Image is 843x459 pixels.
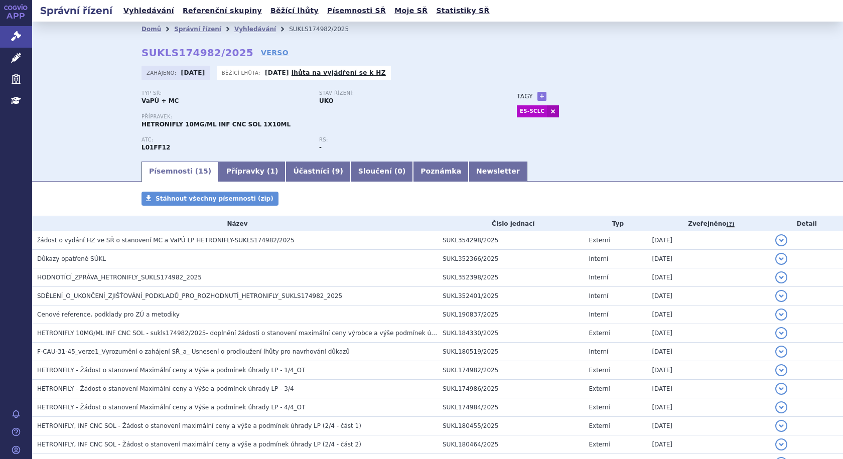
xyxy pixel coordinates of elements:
[142,90,309,96] p: Typ SŘ:
[198,167,208,175] span: 15
[589,274,608,281] span: Interní
[438,398,584,417] td: SUKL174984/2025
[647,268,770,287] td: [DATE]
[174,26,221,33] a: Správní řízení
[37,404,305,411] span: HETRONFILY - Žádost o stanovení Maximální ceny a Výše a podmínek úhrady LP - 4/4_OT
[589,441,610,448] span: Externí
[37,292,342,299] span: SDĚLENÍ_O_UKONČENÍ_ZJIŠŤOVÁNÍ_PODKLADŮ_PRO_ROZHODNUTÍ_HETRONIFLY_SUKLS174982_2025
[181,69,205,76] strong: [DATE]
[438,231,584,250] td: SUKL354298/2025
[180,4,265,18] a: Referenční skupiny
[37,348,350,355] span: F-CAU-31-45_verze1_Vyrozumění o zahájení SŘ_a_ Usnesení o prodloužení lhůty pro navrhování důkazů
[270,167,275,175] span: 1
[775,401,787,413] button: detail
[324,4,389,18] a: Písemnosti SŘ
[438,250,584,268] td: SUKL352366/2025
[775,346,787,358] button: detail
[265,69,386,77] p: -
[37,274,202,281] span: HODNOTÍCÍ_ZPRÁVA_HETRONIFLY_SUKLS174982_2025
[647,287,770,305] td: [DATE]
[584,216,647,231] th: Typ
[775,290,787,302] button: detail
[438,268,584,287] td: SUKL352398/2025
[37,330,449,337] span: HETRONIFLY 10MG/ML INF CNC SOL - sukls174982/2025- doplnění žádosti o stanovení maximální ceny vý...
[32,4,120,18] h2: Správní řízení
[319,97,334,104] strong: UKO
[37,385,294,392] span: HETRONFILY - Žádost o stanovení Maximální ceny a Výše a podmínek úhrady LP - 3/4
[647,231,770,250] td: [DATE]
[335,167,340,175] span: 9
[391,4,431,18] a: Moje SŘ
[469,162,527,182] a: Newsletter
[37,237,295,244] span: žádost o vydání HZ ve SŘ o stanovení MC a VaPÚ LP HETRONIFLY-SUKLS174982/2025
[142,162,219,182] a: Písemnosti (15)
[775,364,787,376] button: detail
[647,398,770,417] td: [DATE]
[319,137,487,143] p: RS:
[351,162,413,182] a: Sloučení (0)
[438,380,584,398] td: SUKL174986/2025
[775,253,787,265] button: detail
[647,216,770,231] th: Zveřejněno
[647,305,770,324] td: [DATE]
[286,162,350,182] a: Účastníci (9)
[589,255,608,262] span: Interní
[589,311,608,318] span: Interní
[438,324,584,343] td: SUKL184330/2025
[647,324,770,343] td: [DATE]
[775,420,787,432] button: detail
[775,327,787,339] button: detail
[156,195,273,202] span: Stáhnout všechny písemnosti (zip)
[775,309,787,321] button: detail
[267,4,322,18] a: Běžící lhůty
[397,167,402,175] span: 0
[589,348,608,355] span: Interní
[319,144,322,151] strong: -
[292,69,386,76] a: lhůta na vyjádření se k HZ
[517,105,547,117] a: ES-SCLC
[433,4,492,18] a: Statistiky SŘ
[32,216,438,231] th: Název
[120,4,177,18] a: Vyhledávání
[222,69,262,77] span: Běžící lhůta:
[537,92,546,101] a: +
[589,292,608,299] span: Interní
[142,121,291,128] span: HETRONIFLY 10MG/ML INF CNC SOL 1X10ML
[438,417,584,435] td: SUKL180455/2025
[142,144,170,151] strong: SERPLULIMAB
[647,343,770,361] td: [DATE]
[37,422,361,429] span: HETRONIFLY, INF CNC SOL - Žádost o stanovení maximální ceny a výše a podmínek úhrady LP (2/4 - čá...
[37,367,305,374] span: HETRONFILY - Žádost o stanovení Maximální ceny a Výše a podmínek úhrady LP - 1/4_OT
[775,234,787,246] button: detail
[438,343,584,361] td: SUKL180519/2025
[589,237,610,244] span: Externí
[234,26,276,33] a: Vyhledávání
[647,250,770,268] td: [DATE]
[589,385,610,392] span: Externí
[265,69,289,76] strong: [DATE]
[589,330,610,337] span: Externí
[142,114,497,120] p: Přípravek:
[219,162,286,182] a: Přípravky (1)
[319,90,487,96] p: Stav řízení:
[589,422,610,429] span: Externí
[647,435,770,454] td: [DATE]
[261,48,289,58] a: VERSO
[770,216,843,231] th: Detail
[438,361,584,380] td: SUKL174982/2025
[413,162,469,182] a: Poznámka
[147,69,178,77] span: Zahájeno:
[589,404,610,411] span: Externí
[142,47,253,59] strong: SUKLS174982/2025
[37,255,106,262] span: Důkazy opatřené SÚKL
[647,361,770,380] td: [DATE]
[438,435,584,454] td: SUKL180464/2025
[647,380,770,398] td: [DATE]
[289,22,362,37] li: SUKLS174982/2025
[589,367,610,374] span: Externí
[438,287,584,305] td: SUKL352401/2025
[775,438,787,450] button: detail
[37,441,361,448] span: HETRONIFLY, INF CNC SOL - Žádost o stanovení maximální ceny a výše a podmínek úhrady LP (2/4 - čá...
[142,97,179,104] strong: VaPÚ + MC
[142,26,161,33] a: Domů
